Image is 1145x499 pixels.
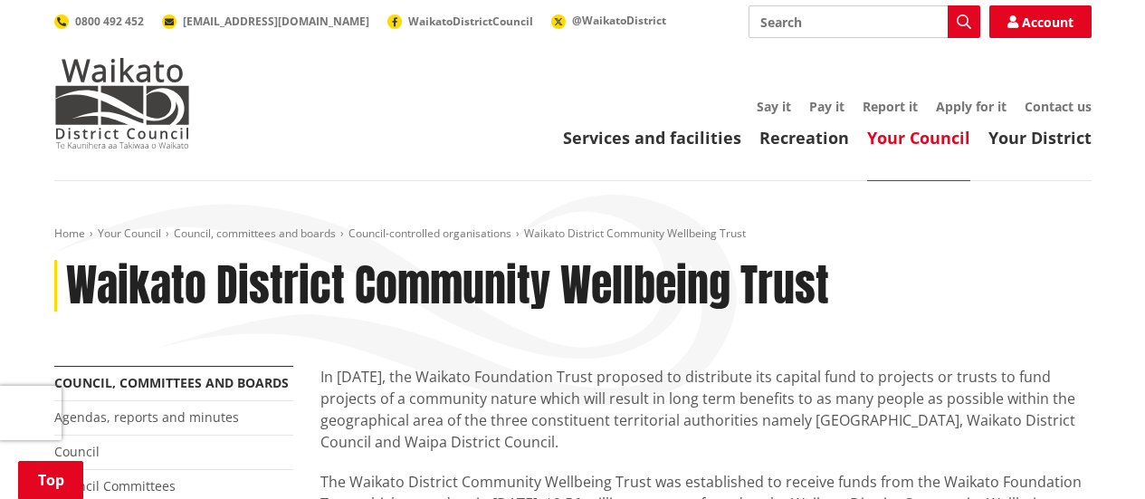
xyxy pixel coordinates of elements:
span: 0800 492 452 [75,14,144,29]
a: [EMAIL_ADDRESS][DOMAIN_NAME] [162,14,369,29]
a: Council [54,443,100,460]
a: 0800 492 452 [54,14,144,29]
span: Waikato District Community Wellbeing Trust [524,226,746,241]
a: @WaikatoDistrict [551,13,666,28]
a: Say it [757,98,791,115]
a: Council-controlled organisations [348,226,511,241]
a: Council, committees and boards [174,226,336,241]
span: [EMAIL_ADDRESS][DOMAIN_NAME] [183,14,369,29]
a: Contact us [1025,98,1092,115]
a: Home [54,226,85,241]
span: @WaikatoDistrict [572,13,666,28]
a: Your Council [867,127,970,149]
a: Pay it [809,98,844,115]
a: Recreation [759,127,849,149]
a: Agendas, reports and minutes [54,408,239,426]
img: Waikato District Council - Te Kaunihera aa Takiwaa o Waikato [54,58,190,149]
h1: Waikato District Community Wellbeing Trust [66,260,829,312]
nav: breadcrumb [54,226,1092,242]
a: WaikatoDistrictCouncil [387,14,533,29]
input: Search input [749,5,980,38]
a: Services and facilities [563,127,741,149]
a: Top [18,461,83,499]
a: Report it [863,98,918,115]
a: Account [989,5,1092,38]
p: In [DATE], the Waikato Foundation Trust proposed to distribute its capital fund to projects or tr... [320,366,1092,453]
a: Your District [988,127,1092,149]
a: Apply for it [936,98,1007,115]
a: Your Council [98,226,161,241]
a: Council, committees and boards [54,374,289,391]
span: WaikatoDistrictCouncil [408,14,533,29]
a: Council Committees [54,477,176,494]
